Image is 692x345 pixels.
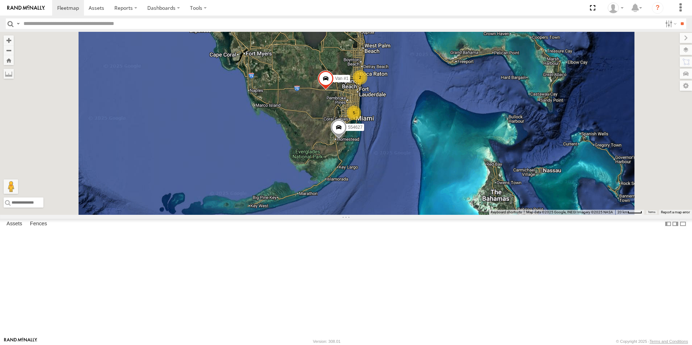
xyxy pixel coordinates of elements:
[26,219,51,229] label: Fences
[4,338,37,345] a: Visit our Website
[3,219,26,229] label: Assets
[664,219,672,229] label: Dock Summary Table to the Left
[335,76,349,81] span: Van #1
[617,210,628,214] span: 20 km
[15,18,21,29] label: Search Query
[7,5,45,10] img: rand-logo.svg
[4,69,14,79] label: Measure
[605,3,626,13] div: Chino Castillo
[313,339,341,344] div: Version: 308.01
[4,35,14,45] button: Zoom in
[616,339,688,344] div: © Copyright 2025 -
[662,18,678,29] label: Search Filter Options
[526,210,613,214] span: Map data ©2025 Google, INEGI Imagery ©2025 NASA
[4,179,18,194] button: Drag Pegman onto the map to open Street View
[4,45,14,55] button: Zoom out
[348,125,363,130] span: 554627
[672,219,679,229] label: Dock Summary Table to the Right
[491,210,522,215] button: Keyboard shortcuts
[652,2,663,14] i: ?
[679,219,687,229] label: Hide Summary Table
[680,81,692,91] label: Map Settings
[353,70,367,85] div: 2
[615,210,644,215] button: Map Scale: 20 km per 36 pixels
[347,106,361,120] div: 5
[4,55,14,65] button: Zoom Home
[661,210,690,214] a: Report a map error
[648,211,655,214] a: Terms (opens in new tab)
[650,339,688,344] a: Terms and Conditions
